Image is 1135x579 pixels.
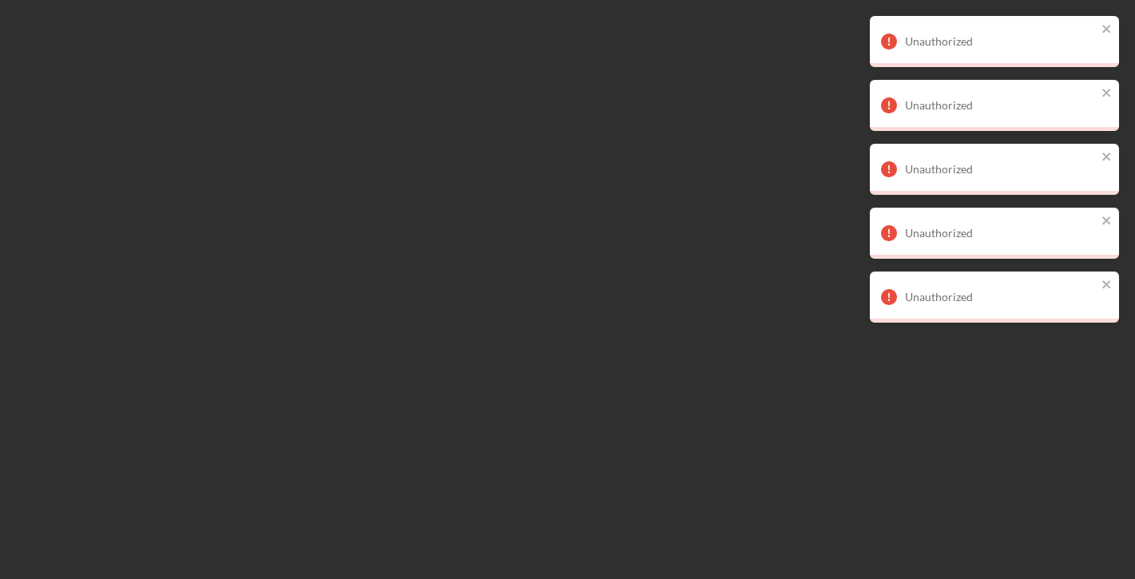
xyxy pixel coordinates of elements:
[1101,278,1113,293] button: close
[1101,214,1113,229] button: close
[905,291,1097,303] div: Unauthorized
[1101,86,1113,101] button: close
[1101,22,1113,38] button: close
[905,99,1097,112] div: Unauthorized
[905,35,1097,48] div: Unauthorized
[905,227,1097,240] div: Unauthorized
[1101,150,1113,165] button: close
[905,163,1097,176] div: Unauthorized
